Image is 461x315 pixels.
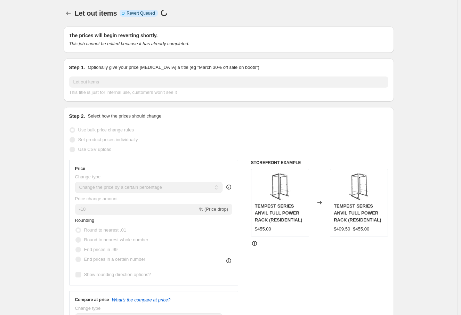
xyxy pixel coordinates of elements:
[112,297,171,302] button: What's the compare at price?
[225,184,232,191] div: help
[88,64,259,71] p: Optionally give your price [MEDICAL_DATA] a title (eg "March 30% off sale on boots")
[334,226,350,233] div: $409.50
[84,247,118,252] span: End prices in .99
[78,137,138,142] span: Set product prices individually
[75,297,109,302] h3: Compare at price
[69,41,189,46] i: This job cannot be edited because it has already completed.
[84,227,126,233] span: Round to nearest .01
[69,90,177,95] span: This title is just for internal use, customers won't see it
[69,76,388,88] input: 30% off holiday sale
[75,9,117,17] span: Let out items
[266,173,294,201] img: anvil_45_1080_80x.jpg
[334,203,381,223] span: TEMPEST SERIES ANVIL FULL POWER RACK (RESIDENTIAL)
[251,160,388,165] h6: STOREFRONT EXAMPLE
[84,257,145,262] span: End prices in a certain number
[84,272,151,277] span: Show rounding direction options?
[255,203,302,223] span: TEMPEST SERIES ANVIL FULL POWER RACK (RESIDENTIAL)
[78,147,112,152] span: Use CSV upload
[75,218,95,223] span: Rounding
[75,306,101,311] span: Change type
[255,226,271,233] div: $455.00
[78,127,134,132] span: Use bulk price change rules
[64,8,73,18] button: Price change jobs
[75,166,85,171] h3: Price
[75,174,101,179] span: Change type
[75,196,118,201] span: Price change amount
[353,226,369,233] strike: $455.00
[199,207,228,212] span: % (Price drop)
[75,204,198,215] input: -15
[127,10,155,16] span: Revert Queued
[69,113,85,120] h2: Step 2.
[69,32,388,39] h2: The prices will begin reverting shortly.
[69,64,85,71] h2: Step 1.
[88,113,161,120] p: Select how the prices should change
[84,237,148,242] span: Round to nearest whole number
[345,173,373,201] img: anvil_45_1080_80x.jpg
